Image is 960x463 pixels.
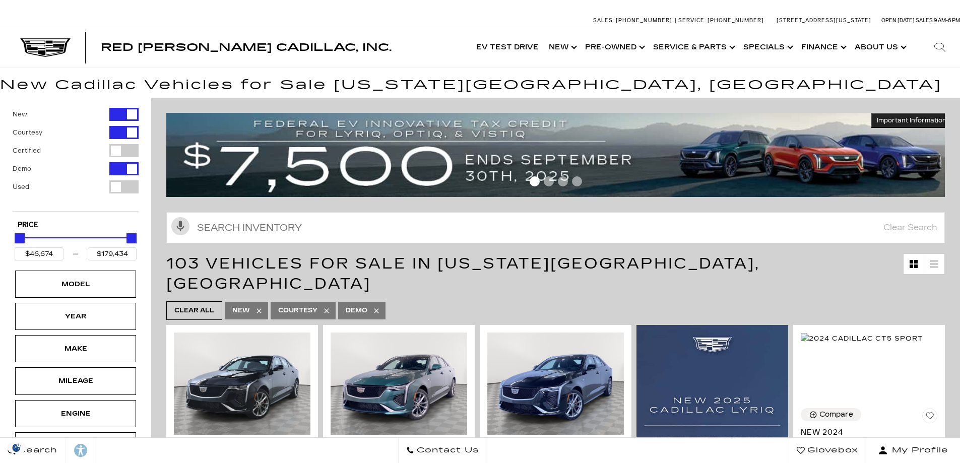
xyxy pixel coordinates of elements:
[866,438,960,463] button: Open user profile menu
[15,303,136,330] div: YearYear
[13,146,41,156] label: Certified
[801,408,861,421] button: Compare Vehicle
[15,247,63,260] input: Minimum
[888,443,948,457] span: My Profile
[544,27,580,68] a: New
[871,113,952,128] button: Important Information
[5,442,28,453] img: Opt-Out Icon
[801,427,937,447] a: New 2024Cadillac CT5 Sport
[593,17,614,24] span: Sales:
[15,233,25,243] div: Minimum Price
[166,113,952,197] img: vrp-tax-ending-august-version
[789,438,866,463] a: Glovebox
[15,335,136,362] div: MakeMake
[346,304,367,317] span: Demo
[278,304,317,317] span: Courtesy
[15,367,136,394] div: MileageMileage
[13,127,42,138] label: Courtesy
[796,27,850,68] a: Finance
[50,408,101,419] div: Engine
[50,279,101,290] div: Model
[16,443,57,457] span: Search
[648,27,738,68] a: Service & Parts
[101,42,392,52] a: Red [PERSON_NAME] Cadillac, Inc.
[50,375,101,386] div: Mileage
[13,108,139,211] div: Filter by Vehicle Type
[331,333,467,435] img: 2025 Cadillac CT4 Sport
[558,176,568,186] span: Go to slide 3
[819,410,853,419] div: Compare
[678,17,706,24] span: Service:
[934,17,960,24] span: 9 AM-6 PM
[15,400,136,427] div: EngineEngine
[15,271,136,298] div: ModelModel
[166,212,945,243] input: Search Inventory
[805,443,858,457] span: Glovebox
[50,343,101,354] div: Make
[174,304,214,317] span: Clear All
[801,427,930,437] span: New 2024
[15,230,137,260] div: Price
[471,27,544,68] a: EV Test Drive
[916,17,934,24] span: Sales:
[13,164,31,174] label: Demo
[877,116,946,124] span: Important Information
[708,17,764,24] span: [PHONE_NUMBER]
[88,247,137,260] input: Maximum
[414,443,479,457] span: Contact Us
[50,311,101,322] div: Year
[738,27,796,68] a: Specials
[922,408,937,427] button: Save Vehicle
[801,333,923,344] img: 2024 Cadillac CT5 Sport
[5,442,28,453] section: Click to Open Cookie Consent Modal
[850,27,910,68] a: About Us
[18,221,134,230] h5: Price
[174,333,310,435] img: 2024 Cadillac CT4 Sport
[544,176,554,186] span: Go to slide 2
[593,18,675,23] a: Sales: [PHONE_NUMBER]
[530,176,540,186] span: Go to slide 1
[398,438,487,463] a: Contact Us
[13,109,27,119] label: New
[166,254,760,293] span: 103 Vehicles for Sale in [US_STATE][GEOGRAPHIC_DATA], [GEOGRAPHIC_DATA]
[171,217,189,235] svg: Click to toggle on voice search
[232,304,250,317] span: New
[126,233,137,243] div: Maximum Price
[15,432,136,459] div: ColorColor
[20,38,71,57] img: Cadillac Dark Logo with Cadillac White Text
[572,176,582,186] span: Go to slide 4
[101,41,392,53] span: Red [PERSON_NAME] Cadillac, Inc.
[675,18,766,23] a: Service: [PHONE_NUMBER]
[616,17,672,24] span: [PHONE_NUMBER]
[777,17,871,24] a: [STREET_ADDRESS][US_STATE]
[487,333,624,435] img: 2024 Cadillac CT4 Sport
[580,27,648,68] a: Pre-Owned
[881,17,915,24] span: Open [DATE]
[13,182,29,192] label: Used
